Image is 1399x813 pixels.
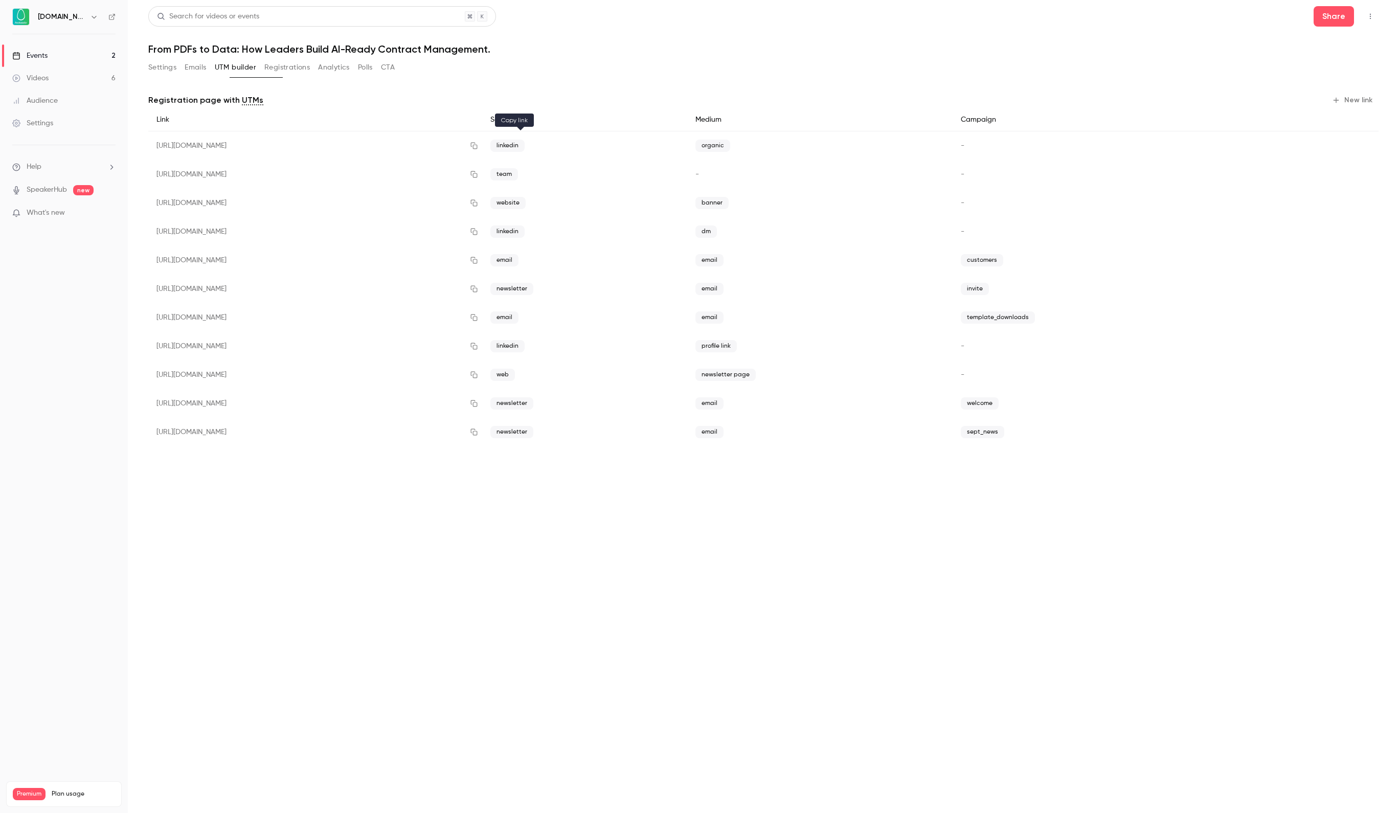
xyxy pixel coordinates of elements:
[695,340,737,352] span: profile link
[961,171,964,178] span: -
[27,185,67,195] a: SpeakerHub
[482,108,687,131] div: Source
[490,397,533,410] span: newsletter
[38,12,86,22] h6: [DOMAIN_NAME]
[148,131,482,161] div: [URL][DOMAIN_NAME]
[185,59,206,76] button: Emails
[148,160,482,189] div: [URL][DOMAIN_NAME]
[381,59,395,76] button: CTA
[490,168,518,180] span: team
[148,43,1379,55] h1: From PDFs to Data: How Leaders Build AI-Ready Contract Management.
[148,189,482,217] div: [URL][DOMAIN_NAME]
[961,283,989,295] span: invite
[695,254,724,266] span: email
[490,340,525,352] span: linkedin
[961,371,964,378] span: -
[12,118,53,128] div: Settings
[52,790,115,798] span: Plan usage
[961,254,1003,266] span: customers
[148,332,482,360] div: [URL][DOMAIN_NAME]
[695,397,724,410] span: email
[148,303,482,332] div: [URL][DOMAIN_NAME]
[687,108,953,131] div: Medium
[695,171,699,178] span: -
[695,426,724,438] span: email
[13,788,46,800] span: Premium
[490,283,533,295] span: newsletter
[490,369,515,381] span: web
[27,162,41,172] span: Help
[148,360,482,389] div: [URL][DOMAIN_NAME]
[490,197,526,209] span: website
[318,59,350,76] button: Analytics
[13,9,29,25] img: Avokaado.io
[961,142,964,149] span: -
[157,11,259,22] div: Search for videos or events
[12,51,48,61] div: Events
[148,275,482,303] div: [URL][DOMAIN_NAME]
[961,228,964,235] span: -
[490,311,518,324] span: email
[490,225,525,238] span: linkedin
[961,343,964,350] span: -
[148,418,482,446] div: [URL][DOMAIN_NAME]
[961,397,999,410] span: welcome
[695,369,756,381] span: newsletter page
[242,94,263,106] a: UTMs
[490,426,533,438] span: newsletter
[695,197,729,209] span: banner
[148,217,482,246] div: [URL][DOMAIN_NAME]
[961,311,1035,324] span: template_downloads
[27,208,65,218] span: What's new
[961,199,964,207] span: -
[953,108,1266,131] div: Campaign
[12,73,49,83] div: Videos
[215,59,256,76] button: UTM builder
[961,426,1004,438] span: sept_news
[148,246,482,275] div: [URL][DOMAIN_NAME]
[12,96,58,106] div: Audience
[1314,6,1354,27] button: Share
[12,162,116,172] li: help-dropdown-opener
[148,389,482,418] div: [URL][DOMAIN_NAME]
[1328,92,1379,108] button: New link
[695,140,730,152] span: organic
[264,59,310,76] button: Registrations
[490,254,518,266] span: email
[695,283,724,295] span: email
[148,59,176,76] button: Settings
[148,94,263,106] p: Registration page with
[490,140,525,152] span: linkedin
[358,59,373,76] button: Polls
[73,185,94,195] span: new
[695,311,724,324] span: email
[695,225,717,238] span: dm
[148,108,482,131] div: Link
